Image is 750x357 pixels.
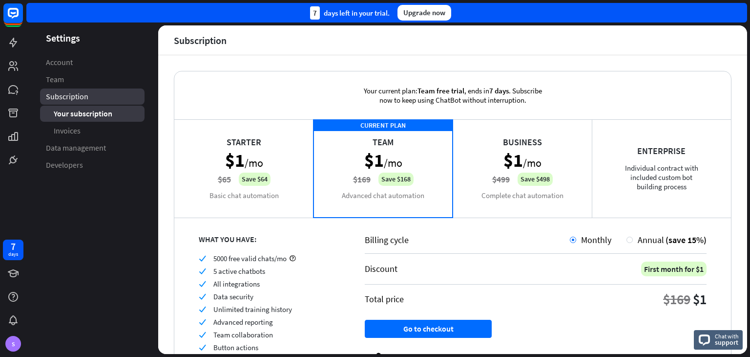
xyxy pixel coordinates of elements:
div: $169 [663,290,690,308]
span: Advanced reporting [213,317,273,327]
i: check [199,293,206,300]
i: check [199,344,206,351]
span: support [715,338,739,347]
span: Developers [46,160,83,170]
span: Team free trial [417,86,464,95]
div: Upgrade now [397,5,451,21]
a: Subscription [40,89,145,105]
div: S [5,336,21,352]
span: Invoices [54,126,81,136]
div: Total price [365,293,404,305]
span: 5 active chatbots [213,267,265,276]
div: days [8,251,18,258]
span: (save 15%) [666,234,707,245]
span: Annual [638,234,664,245]
header: Settings [26,31,158,45]
button: Open LiveChat chat widget [8,4,37,33]
span: Monthly [581,234,611,245]
span: Unlimited training history [213,305,292,314]
i: check [199,306,206,313]
span: All integrations [213,279,260,289]
div: Subscription [174,35,227,46]
span: Team [46,74,64,85]
div: Your current plan: , ends in . Subscribe now to keep using ChatBot without interruption. [348,71,558,119]
span: Data security [213,292,253,301]
a: Team [40,71,145,88]
i: check [199,331,206,338]
a: Developers [40,157,145,173]
div: First month for $1 [641,262,707,276]
span: Chat with [715,332,739,341]
a: Account [40,54,145,70]
div: 7 [310,6,320,20]
div: Billing cycle [365,234,570,245]
button: Go to checkout [365,320,492,338]
span: 7 days [489,86,509,95]
i: check [199,268,206,275]
span: 5000 free valid chats/mo [213,254,287,263]
div: WHAT YOU HAVE: [199,234,340,244]
i: check [199,280,206,288]
span: Subscription [46,91,88,102]
span: Button actions [213,343,258,352]
a: Invoices [40,123,145,139]
i: check [199,255,206,262]
span: Your subscription [54,109,112,119]
div: 7 [11,242,16,251]
a: Data management [40,140,145,156]
div: $1 [693,290,707,308]
span: Data management [46,143,106,153]
div: Discount [365,263,397,274]
i: check [199,318,206,326]
span: Team collaboration [213,330,273,339]
a: 7 days [3,240,23,260]
div: days left in your trial. [310,6,390,20]
span: Account [46,57,73,67]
